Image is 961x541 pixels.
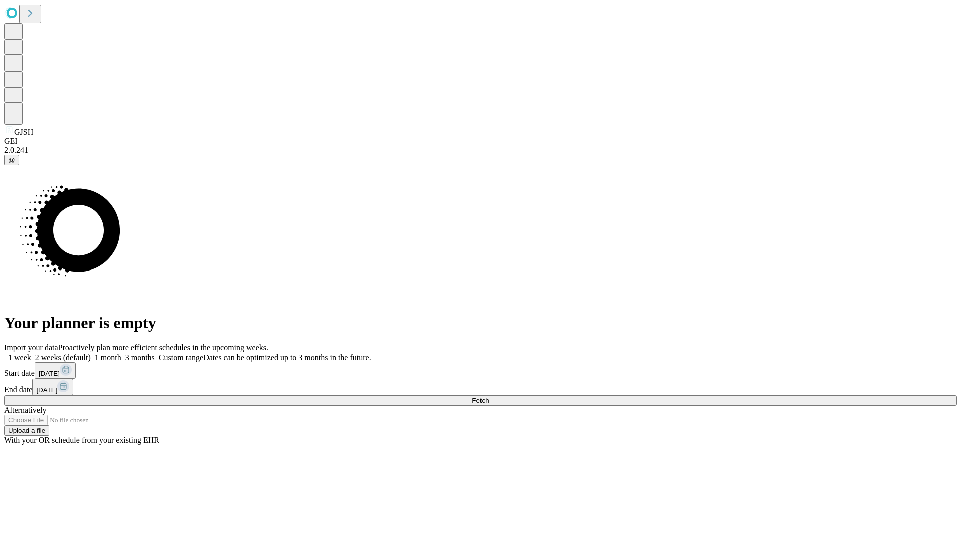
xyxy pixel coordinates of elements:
span: 3 months [125,353,155,362]
span: Custom range [159,353,203,362]
span: [DATE] [39,370,60,377]
button: [DATE] [35,362,76,379]
div: Start date [4,362,957,379]
div: GEI [4,137,957,146]
span: With your OR schedule from your existing EHR [4,436,159,444]
div: End date [4,379,957,395]
span: 1 week [8,353,31,362]
span: Proactively plan more efficient schedules in the upcoming weeks. [58,343,268,352]
h1: Your planner is empty [4,314,957,332]
span: @ [8,156,15,164]
button: Upload a file [4,425,49,436]
span: 1 month [95,353,121,362]
span: Alternatively [4,406,46,414]
span: Dates can be optimized up to 3 months in the future. [203,353,371,362]
span: GJSH [14,128,33,136]
button: Fetch [4,395,957,406]
span: Import your data [4,343,58,352]
span: Fetch [472,397,489,404]
div: 2.0.241 [4,146,957,155]
span: 2 weeks (default) [35,353,91,362]
button: @ [4,155,19,165]
span: [DATE] [36,386,57,394]
button: [DATE] [32,379,73,395]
